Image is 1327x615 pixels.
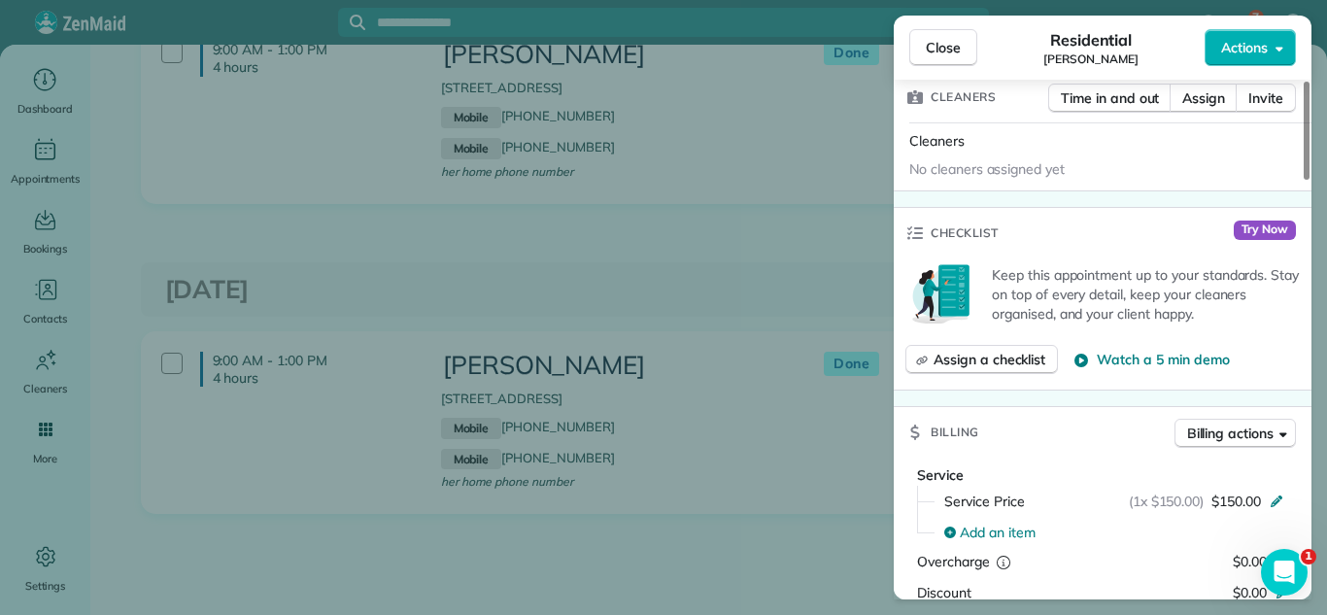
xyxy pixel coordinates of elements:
[934,350,1045,369] span: Assign a checklist
[1233,553,1267,570] span: $0.00
[917,552,1085,571] div: Overcharge
[905,345,1058,374] button: Assign a checklist
[909,29,977,66] button: Close
[1043,51,1139,67] span: [PERSON_NAME]
[944,492,1025,511] span: Service Price
[1233,584,1267,601] span: $0.00
[1187,424,1274,443] span: Billing actions
[1261,549,1308,596] iframe: Intercom live chat
[933,517,1296,548] button: Add an item
[931,87,996,107] span: Cleaners
[1301,549,1316,564] span: 1
[1248,88,1283,108] span: Invite
[1048,84,1172,113] button: Time in and out
[1234,221,1296,240] span: Try Now
[933,486,1296,517] button: Service Price(1x $150.00)$150.00
[1097,350,1229,369] span: Watch a 5 min demo
[1211,492,1261,511] span: $150.00
[1182,88,1225,108] span: Assign
[909,132,965,150] span: Cleaners
[926,38,961,57] span: Close
[1170,84,1238,113] button: Assign
[960,523,1036,542] span: Add an item
[992,265,1300,324] p: Keep this appointment up to your standards. Stay on top of every detail, keep your cleaners organ...
[917,466,964,484] span: Service
[931,423,979,442] span: Billing
[1073,350,1229,369] button: Watch a 5 min demo
[1221,38,1268,57] span: Actions
[1129,492,1205,511] span: (1x $150.00)
[1050,28,1133,51] span: Residential
[909,160,1065,178] span: No cleaners assigned yet
[1236,84,1296,113] button: Invite
[931,223,999,243] span: Checklist
[1061,88,1159,108] span: Time in and out
[917,584,971,601] span: Discount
